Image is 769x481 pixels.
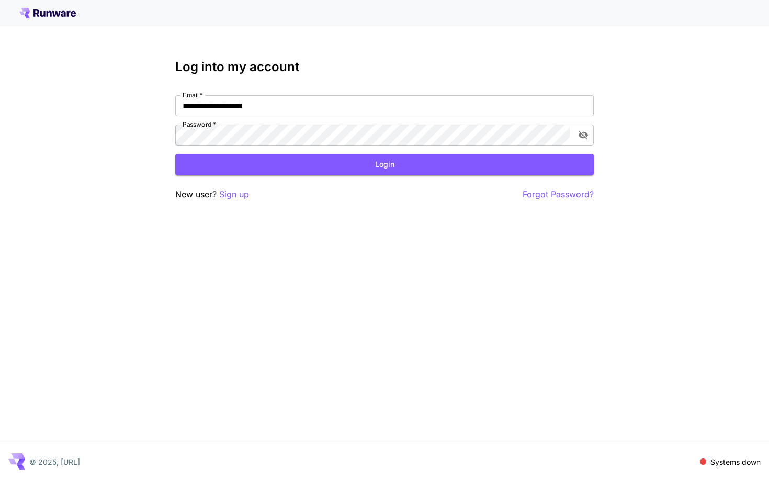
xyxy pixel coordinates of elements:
h3: Log into my account [175,60,594,74]
button: toggle password visibility [574,126,593,144]
button: Sign up [219,188,249,201]
button: Login [175,154,594,175]
button: Forgot Password? [523,188,594,201]
p: New user? [175,188,249,201]
label: Email [183,91,203,99]
p: © 2025, [URL] [29,456,80,467]
label: Password [183,120,216,129]
p: Systems down [710,456,761,467]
